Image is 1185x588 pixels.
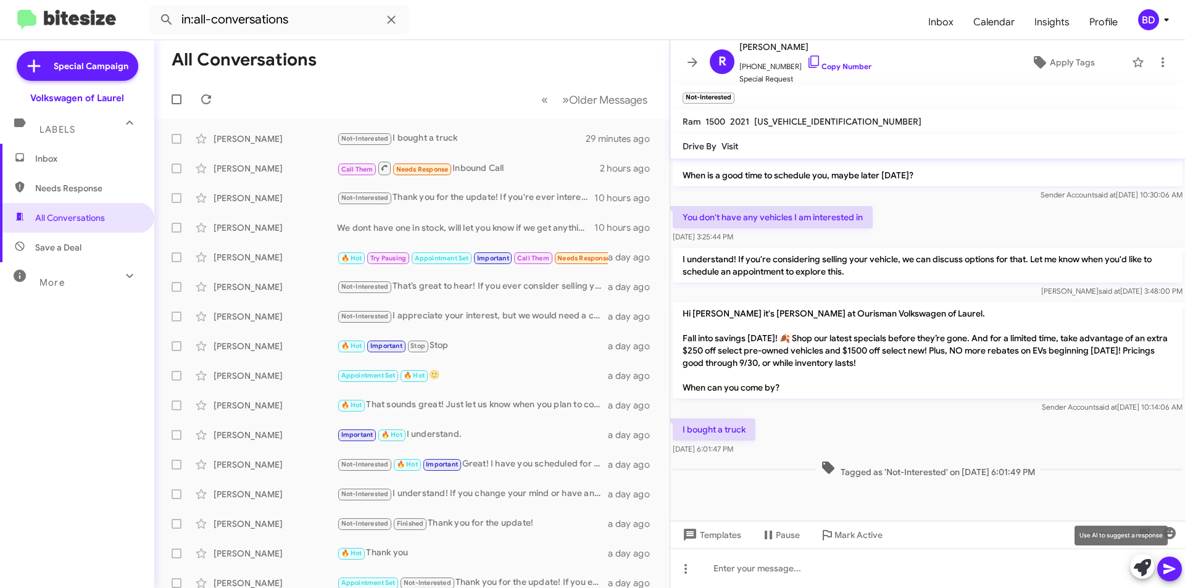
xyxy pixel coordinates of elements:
div: [PERSON_NAME] [214,547,337,560]
div: Great! I have you scheduled for 1pm [DATE]. We look forward to seeing you then! [337,457,608,471]
span: Not-Interested [404,579,451,587]
div: [PERSON_NAME] [214,488,337,500]
div: [PERSON_NAME] [214,340,337,352]
span: said at [1094,190,1116,199]
span: 🔥 Hot [381,431,402,439]
span: Not-Interested [341,490,389,498]
span: » [562,92,569,107]
span: Special Campaign [54,60,128,72]
div: Inbound Call [337,249,608,265]
span: Sender Account [DATE] 10:14:06 AM [1042,402,1183,412]
span: [PERSON_NAME] [DATE] 3:48:00 PM [1041,286,1183,296]
span: Not-Interested [341,312,389,320]
div: That sounds great! Just let us know when you plan to come in. We're looking forward to seeing you! [337,398,608,412]
div: [PERSON_NAME] [214,370,337,382]
span: Try Pausing [370,254,406,262]
a: Copy Number [807,62,871,71]
div: 🙂 [337,368,608,383]
span: Profile [1079,4,1128,40]
span: Drive By [683,141,717,152]
div: [PERSON_NAME] [214,310,337,323]
span: [PERSON_NAME] [739,39,871,54]
span: More [39,277,65,288]
div: [PERSON_NAME] [214,133,337,145]
span: Special Request [739,73,871,85]
span: 1500 [705,116,725,127]
span: 🔥 Hot [341,549,362,557]
span: Stop [410,342,425,350]
div: BD [1138,9,1159,30]
div: That’s great to hear! If you ever consider selling your 2020 Toyota Highlander, we would be happy... [337,280,608,294]
div: I understand! If you change your mind or have any questions later, feel free to reach out. Have a... [337,487,608,501]
span: Inbox [35,152,140,165]
a: Calendar [963,4,1025,40]
a: Insights [1025,4,1079,40]
a: Inbox [918,4,963,40]
span: Ram [683,116,701,127]
div: Use AI to suggest a response [1075,526,1168,545]
span: Call Them [341,165,373,173]
div: a day ago [608,251,660,263]
span: All Conversations [35,212,105,224]
button: Apply Tags [999,51,1126,73]
span: Appointment Set [415,254,469,262]
span: Important [341,431,373,439]
div: a day ago [608,399,660,412]
span: said at [1099,286,1120,296]
div: 2 hours ago [600,162,660,175]
div: a day ago [608,488,660,500]
span: « [541,92,548,107]
div: [PERSON_NAME] [214,399,337,412]
button: Next [555,87,655,112]
span: Older Messages [569,93,647,107]
p: I bought a truck [673,418,755,441]
a: Special Campaign [17,51,138,81]
div: a day ago [608,429,660,441]
div: [PERSON_NAME] [214,518,337,530]
span: Needs Response [35,182,140,194]
div: Thank you for the update! [337,516,608,531]
p: Hi [PERSON_NAME] it's [PERSON_NAME] at Ourisman Volkswagen of Laurel. Fall into savings [DATE]! 🍂... [673,302,1183,399]
span: Apply Tags [1050,51,1095,73]
span: Not-Interested [341,135,389,143]
div: a day ago [608,518,660,530]
div: I bought a truck [337,131,586,146]
span: [US_VEHICLE_IDENTIFICATION_NUMBER] [754,116,921,127]
div: I understand. [337,428,608,442]
div: 10 hours ago [594,192,660,204]
span: Important [370,342,402,350]
span: Labels [39,124,75,135]
div: [PERSON_NAME] [214,458,337,471]
span: Not-Interested [341,194,389,202]
button: Templates [670,524,751,546]
span: 🔥 Hot [397,460,418,468]
div: Thank you for the update! If you're ever interested in selling your vehicle in the future, feel f... [337,191,594,205]
div: I appreciate your interest, but we would need a co-signer to get you into a new car. Sorry [337,309,608,323]
div: [PERSON_NAME] [214,162,337,175]
nav: Page navigation example [534,87,655,112]
small: Not-Interested [683,93,734,104]
div: [PERSON_NAME] [214,192,337,204]
span: 🔥 Hot [341,401,362,409]
span: Needs Response [396,165,449,173]
span: [DATE] 3:25:44 PM [673,232,733,241]
div: We dont have one in stock, will let you know if we get anything! [337,222,594,234]
span: Appointment Set [341,371,396,379]
div: 29 minutes ago [586,133,660,145]
span: Important [426,460,458,468]
div: [PERSON_NAME] [214,222,337,234]
span: Save a Deal [35,241,81,254]
span: Finished [397,520,424,528]
input: Search [149,5,409,35]
span: Not-Interested [341,520,389,528]
span: Visit [721,141,738,152]
button: Previous [534,87,555,112]
span: Needs Response [557,254,610,262]
div: Thank you [337,546,608,560]
div: [PERSON_NAME] [214,281,337,293]
button: BD [1128,9,1171,30]
span: 🔥 Hot [404,371,425,379]
span: Tagged as 'Not-Interested' on [DATE] 6:01:49 PM [816,460,1040,478]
